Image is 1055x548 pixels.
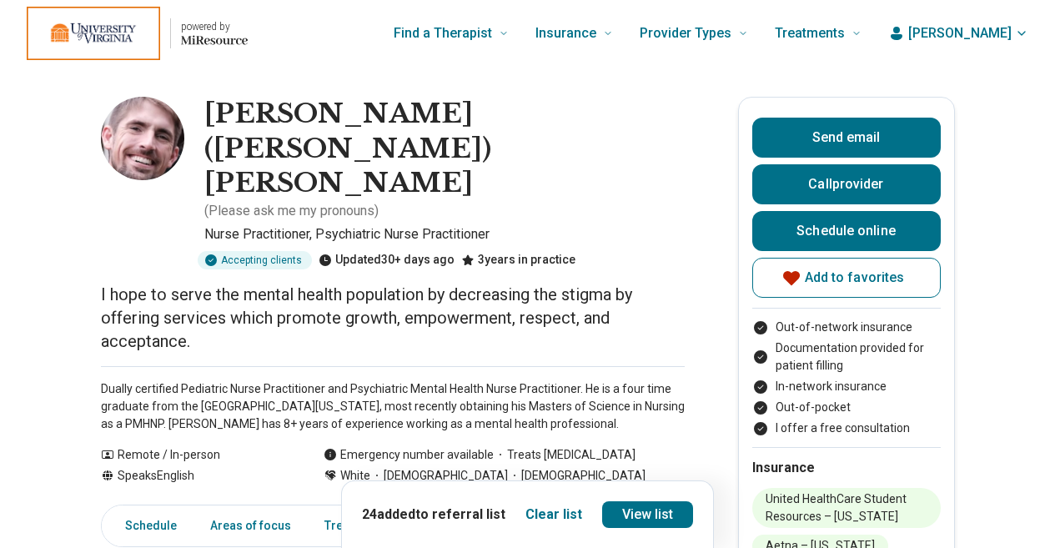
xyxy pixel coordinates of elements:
a: View list [602,501,694,528]
p: powered by [181,20,248,33]
span: Find a Therapist [394,22,492,45]
li: In-network insurance [752,378,941,395]
span: [DEMOGRAPHIC_DATA] [370,467,508,485]
span: Add to favorites [805,271,905,284]
span: Treats [MEDICAL_DATA] [494,446,636,464]
li: United HealthCare Student Resources – [US_STATE] [752,488,941,528]
div: 3 years in practice [461,251,575,269]
a: Schedule [105,509,187,543]
h1: [PERSON_NAME] ([PERSON_NAME]) [PERSON_NAME] [204,97,685,201]
ul: Payment options [752,319,941,437]
button: [PERSON_NAME] [888,23,1028,43]
div: Emergency number available [324,446,494,464]
a: Schedule online [752,211,941,251]
li: I offer a free consultation [752,420,941,437]
a: Home page [27,7,248,60]
button: Add to favorites [752,258,941,298]
span: Provider Types [640,22,731,45]
p: I hope to serve the mental health population by decreasing the stigma by offering services which ... [101,283,685,353]
div: Accepting clients [198,251,312,269]
a: Areas of focus [200,509,301,543]
p: Nurse Practitioner, Psychiatric Nurse Practitioner [204,224,685,244]
a: Treatments [314,509,397,543]
li: Out-of-pocket [752,399,941,416]
div: Remote / In-person [101,446,290,464]
span: Treatments [775,22,845,45]
span: [PERSON_NAME] [908,23,1012,43]
div: Speaks English [101,467,290,485]
span: to referral list [415,506,505,522]
p: ( Please ask me my pronouns ) [204,201,379,221]
button: Send email [752,118,941,158]
li: Documentation provided for patient filling [752,339,941,375]
h2: Insurance [752,458,941,478]
p: Dually certified Pediatric Nurse Practitioner and Psychiatric Mental Health Nurse Practitioner. H... [101,380,685,433]
button: Callprovider [752,164,941,204]
li: Out-of-network insurance [752,319,941,336]
span: White [340,467,370,485]
div: Updated 30+ days ago [319,251,455,269]
button: Clear list [525,505,582,525]
span: [DEMOGRAPHIC_DATA] [508,467,646,485]
span: Insurance [535,22,596,45]
p: 24 added [362,505,505,525]
img: James Howell, Nurse Practitioner [101,97,184,180]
